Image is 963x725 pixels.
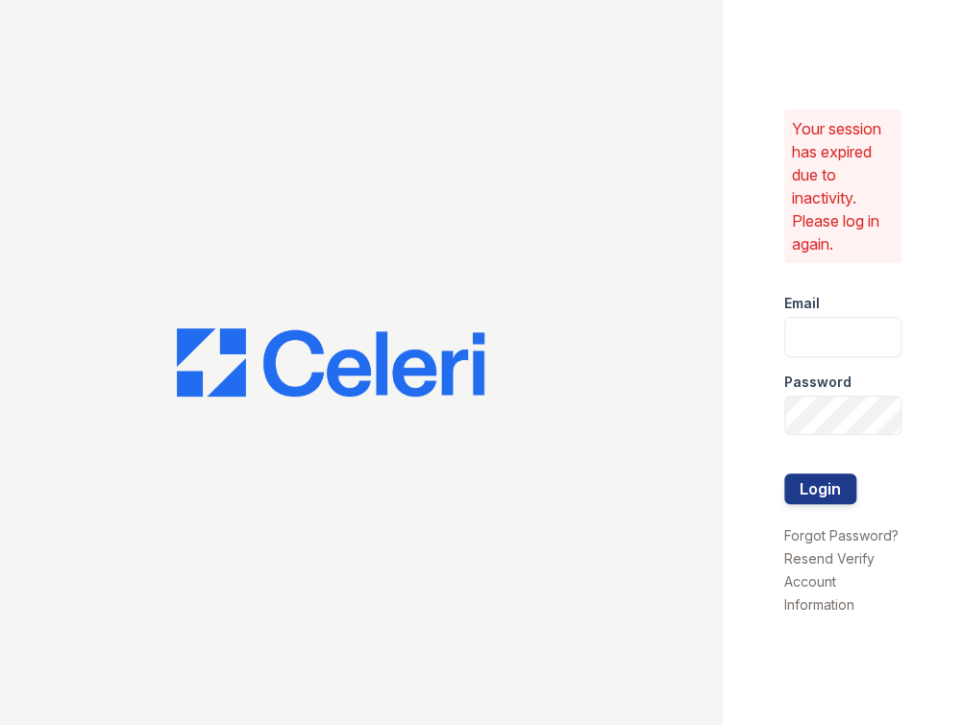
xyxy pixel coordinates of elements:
a: Forgot Password? [784,527,899,544]
p: Your session has expired due to inactivity. Please log in again. [792,117,895,255]
label: Password [784,373,852,392]
a: Resend Verify Account Information [784,550,875,613]
button: Login [784,473,856,504]
img: CE_Logo_Blue-a8612792a0a2168367f1c8372b55b34899dd931a85d93a1a3d3e32e68fde9ad4.png [177,328,484,398]
label: Email [784,294,820,313]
